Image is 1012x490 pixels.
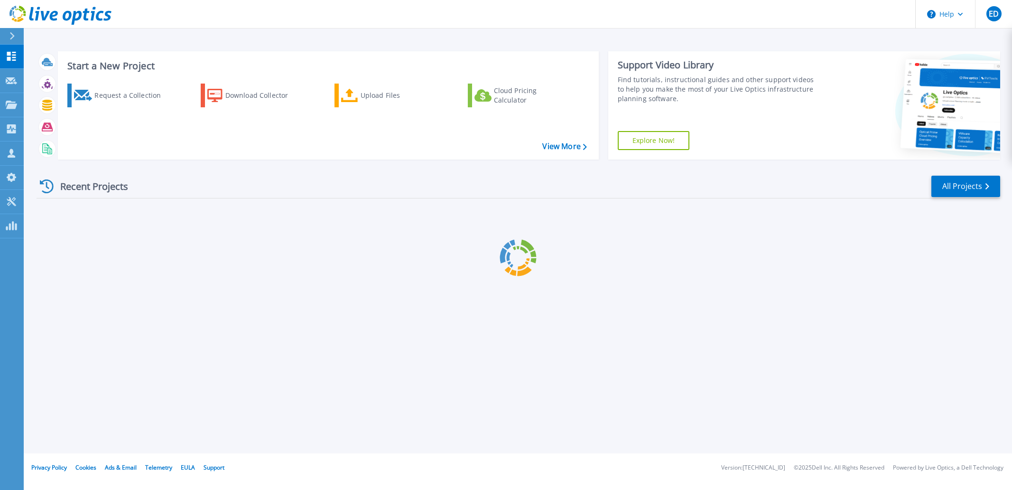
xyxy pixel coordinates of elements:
span: ED [989,10,999,18]
a: Telemetry [145,463,172,471]
a: Upload Files [334,84,440,107]
div: Find tutorials, instructional guides and other support videos to help you make the most of your L... [618,75,819,104]
a: View More [542,142,586,151]
li: Version: [TECHNICAL_ID] [721,465,785,471]
div: Request a Collection [94,86,170,105]
a: Cloud Pricing Calculator [468,84,574,107]
div: Upload Files [361,86,436,105]
a: Explore Now! [618,131,690,150]
a: Privacy Policy [31,463,67,471]
a: All Projects [931,176,1000,197]
div: Download Collector [225,86,301,105]
a: Request a Collection [67,84,173,107]
div: Cloud Pricing Calculator [494,86,570,105]
div: Recent Projects [37,175,141,198]
a: Ads & Email [105,463,137,471]
a: Download Collector [201,84,306,107]
a: EULA [181,463,195,471]
a: Cookies [75,463,96,471]
h3: Start a New Project [67,61,586,71]
li: Powered by Live Optics, a Dell Technology [893,465,1003,471]
li: © 2025 Dell Inc. All Rights Reserved [794,465,884,471]
div: Support Video Library [618,59,819,71]
a: Support [204,463,224,471]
